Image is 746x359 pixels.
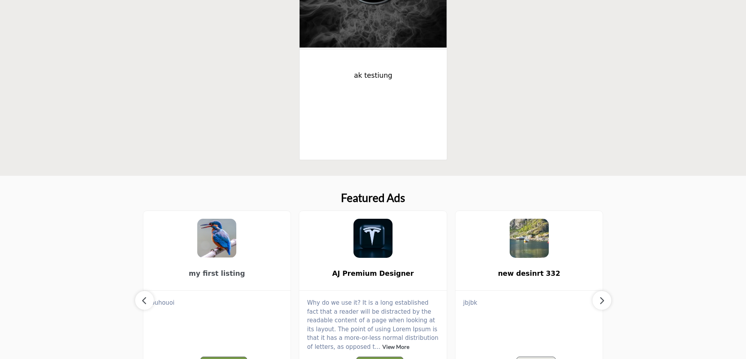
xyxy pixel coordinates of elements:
span: my first listing [155,268,279,279]
span: ... [375,343,380,350]
a: new desinrt 332 [455,263,603,284]
a: ak testiung [311,65,435,86]
a: View More [382,343,409,350]
p: Why do we use it? It is a long established fact that a reader will be distracted by the readable ... [307,298,439,351]
b: new desinrt 332 [467,263,591,284]
a: my first listing [143,263,291,284]
p: ouhouoi [151,298,283,307]
img: my first listing [197,219,236,258]
h2: Featured Ads [341,191,405,205]
b: my first listing [155,263,279,284]
a: AJ Premium Designer [299,263,447,284]
b: AJ Premium Designer [311,263,435,284]
img: new desinrt 332 [510,219,549,258]
img: AJ Premium Designer [353,219,393,258]
span: AJ Premium Designer [311,268,435,279]
p: jbjbk [463,298,595,307]
span: new desinrt 332 [467,268,591,279]
span: ak testiung [311,70,435,80]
